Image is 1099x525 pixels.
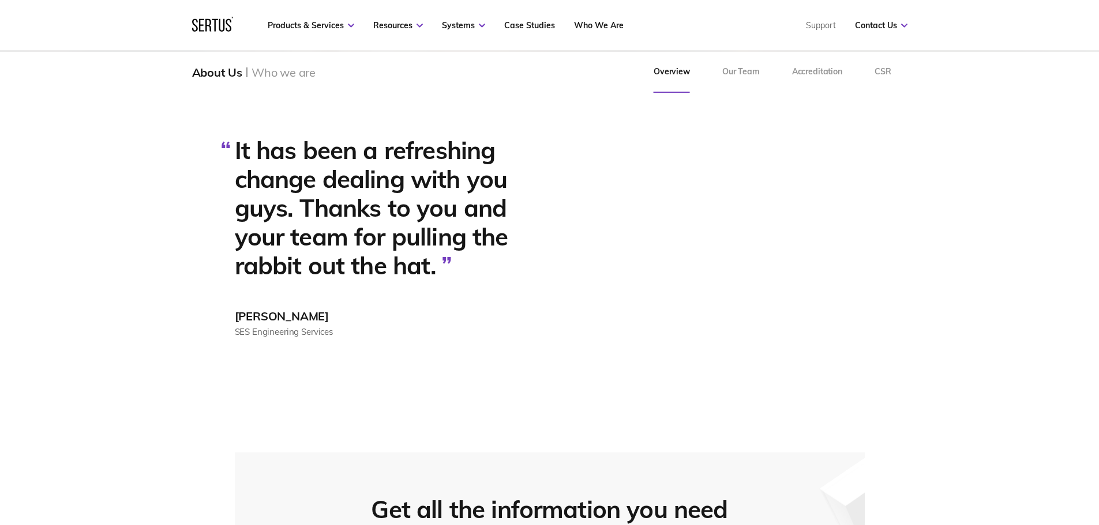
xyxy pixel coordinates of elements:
div: [PERSON_NAME] [235,309,558,323]
div: It has been a refreshing change dealing with you guys. Thanks to you and your team for pulling th... [235,136,558,280]
a: Support [806,20,836,31]
a: Who We Are [574,20,624,31]
a: Systems [442,20,485,31]
a: Contact Us [855,20,907,31]
iframe: Chat Widget [891,391,1099,525]
a: Resources [373,20,423,31]
a: CSR [858,51,907,93]
a: Our Team [706,51,776,93]
div: SES Engineering Services [235,326,558,337]
div: Who we are [252,65,316,80]
a: Products & Services [268,20,354,31]
a: Accreditation [776,51,858,93]
a: Case Studies [504,20,555,31]
div: About Us [192,65,242,80]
